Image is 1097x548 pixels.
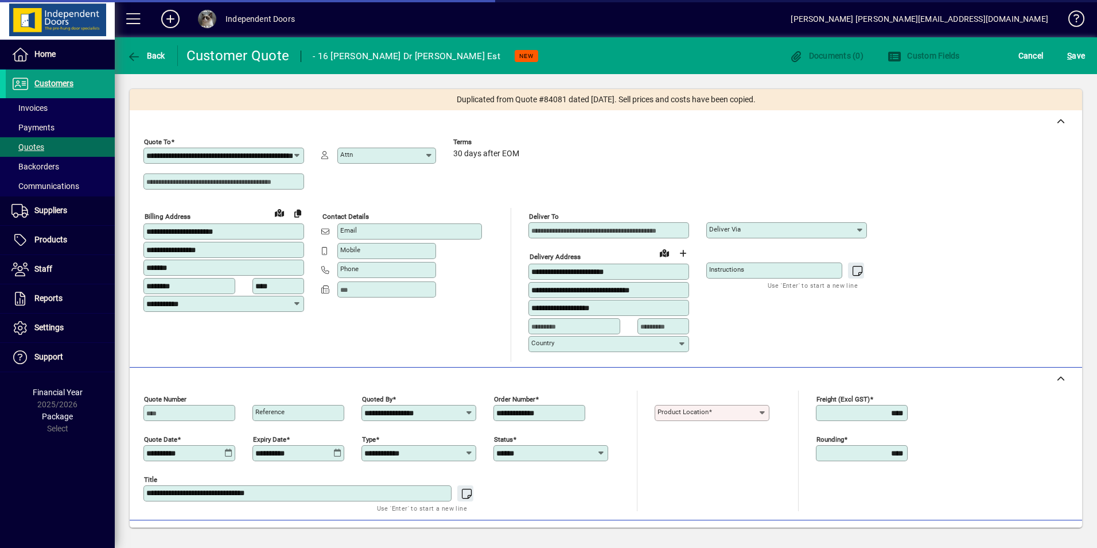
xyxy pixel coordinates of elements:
mat-label: Rounding [816,435,844,443]
button: Choose address [674,244,692,263]
span: ave [1067,47,1085,65]
div: [PERSON_NAME] [PERSON_NAME][EMAIL_ADDRESS][DOMAIN_NAME] [791,10,1048,28]
a: Backorders [6,157,115,176]
span: Products [34,235,67,244]
app-page-header-button: Back [115,45,178,66]
span: Staff [34,264,52,273]
span: Communications [11,182,79,191]
span: Cancel [1018,47,1044,65]
button: Copy to Delivery address [289,204,307,222]
mat-label: Expiry date [253,435,286,443]
mat-hint: Use 'Enter' to start a new line [377,501,467,515]
span: Product [1004,527,1051,545]
mat-label: Deliver To [529,213,559,221]
span: Reports [34,294,63,303]
mat-label: Reference [255,408,285,416]
mat-label: Quote To [144,138,171,146]
span: Back [127,51,165,60]
mat-label: Product location [658,408,709,416]
span: Financial Year [33,388,83,397]
mat-label: Email [340,226,357,234]
span: Duplicated from Quote #84081 dated [DATE]. Sell prices and costs have been copied. [457,94,756,106]
span: 30 days after EOM [453,149,519,159]
a: Quotes [6,137,115,157]
span: Terms [453,138,522,146]
a: Suppliers [6,196,115,225]
mat-hint: Use 'Enter' to start a new line [768,279,858,292]
button: Profile [189,9,225,29]
mat-label: Phone [340,265,359,273]
span: Product History [688,527,746,545]
span: Suppliers [34,206,67,215]
span: Package [42,412,73,421]
a: View on map [270,203,289,222]
button: Save [1064,45,1088,66]
span: NEW [519,52,534,60]
span: Custom Fields [888,51,960,60]
a: Payments [6,118,115,137]
button: Back [124,45,168,66]
span: Quotes [11,142,44,152]
a: Support [6,343,115,372]
mat-label: Order number [494,395,535,403]
mat-label: Quoted by [362,395,392,403]
span: S [1067,51,1072,60]
mat-label: Attn [340,150,353,159]
mat-label: Status [494,435,513,443]
mat-label: Type [362,435,376,443]
span: Payments [11,123,55,132]
div: Customer Quote [186,47,290,65]
mat-label: Mobile [340,246,360,254]
button: Cancel [1016,45,1047,66]
mat-label: Instructions [709,265,744,273]
a: View on map [655,244,674,262]
span: Customers [34,79,73,88]
a: Settings [6,314,115,342]
mat-label: Quote date [144,435,177,443]
mat-label: Title [144,475,157,483]
span: Documents (0) [789,51,863,60]
span: Backorders [11,162,59,171]
span: Home [34,49,56,59]
button: Documents (0) [786,45,866,66]
span: Invoices [11,103,48,113]
div: Independent Doors [225,10,295,28]
a: Knowledge Base [1060,2,1083,40]
mat-label: Country [531,339,554,347]
a: Invoices [6,98,115,118]
a: Communications [6,176,115,196]
span: Settings [34,323,64,332]
a: Products [6,226,115,254]
button: Product [998,526,1056,546]
button: Custom Fields [885,45,963,66]
button: Product History [683,526,751,546]
mat-label: Deliver via [709,225,741,233]
mat-label: Quote number [144,395,186,403]
mat-label: Freight (excl GST) [816,395,870,403]
button: Add [152,9,189,29]
div: - 16 [PERSON_NAME] Dr [PERSON_NAME] Est [313,47,500,65]
span: Support [34,352,63,361]
a: Reports [6,284,115,313]
a: Home [6,40,115,69]
a: Staff [6,255,115,284]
